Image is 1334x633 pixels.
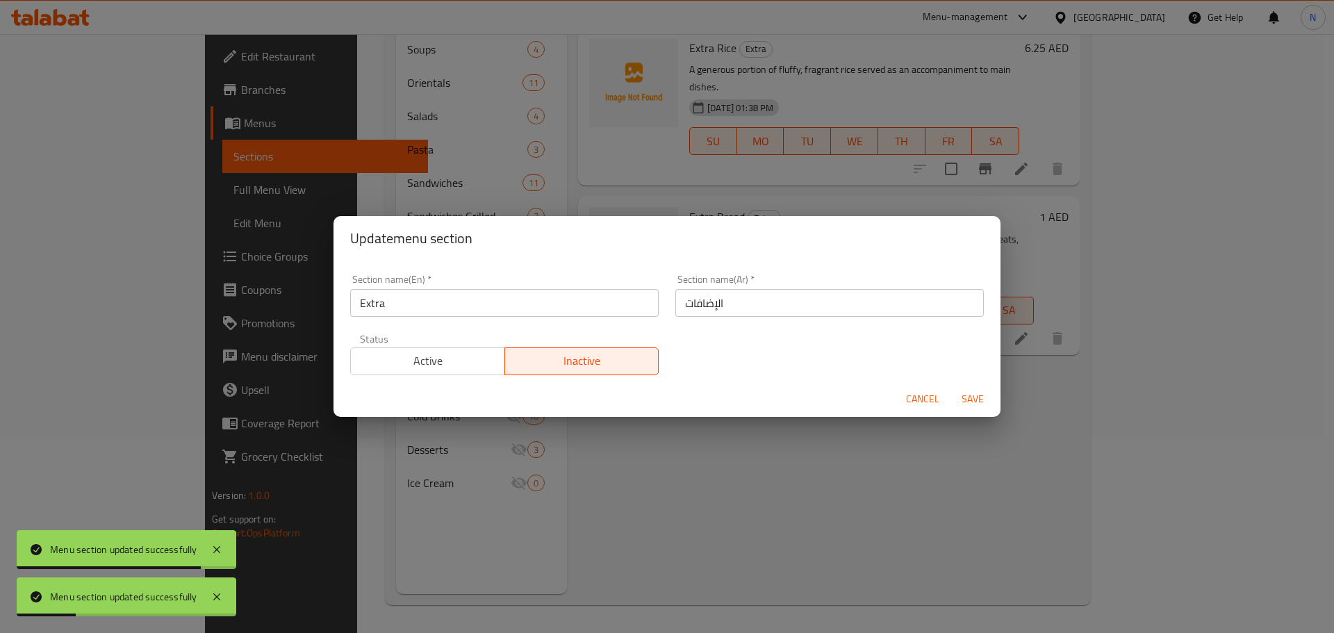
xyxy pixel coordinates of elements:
h2: Update menu section [350,227,984,249]
button: Cancel [900,386,945,412]
div: Menu section updated successfully [50,542,197,557]
span: Active [356,351,500,371]
input: Please enter section name(ar) [675,289,984,317]
div: Menu section updated successfully [50,589,197,605]
button: Save [950,386,995,412]
input: Please enter section name(en) [350,289,659,317]
span: Cancel [906,391,939,408]
span: Save [956,391,989,408]
button: Active [350,347,505,375]
span: Inactive [511,351,654,371]
button: Inactive [504,347,659,375]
